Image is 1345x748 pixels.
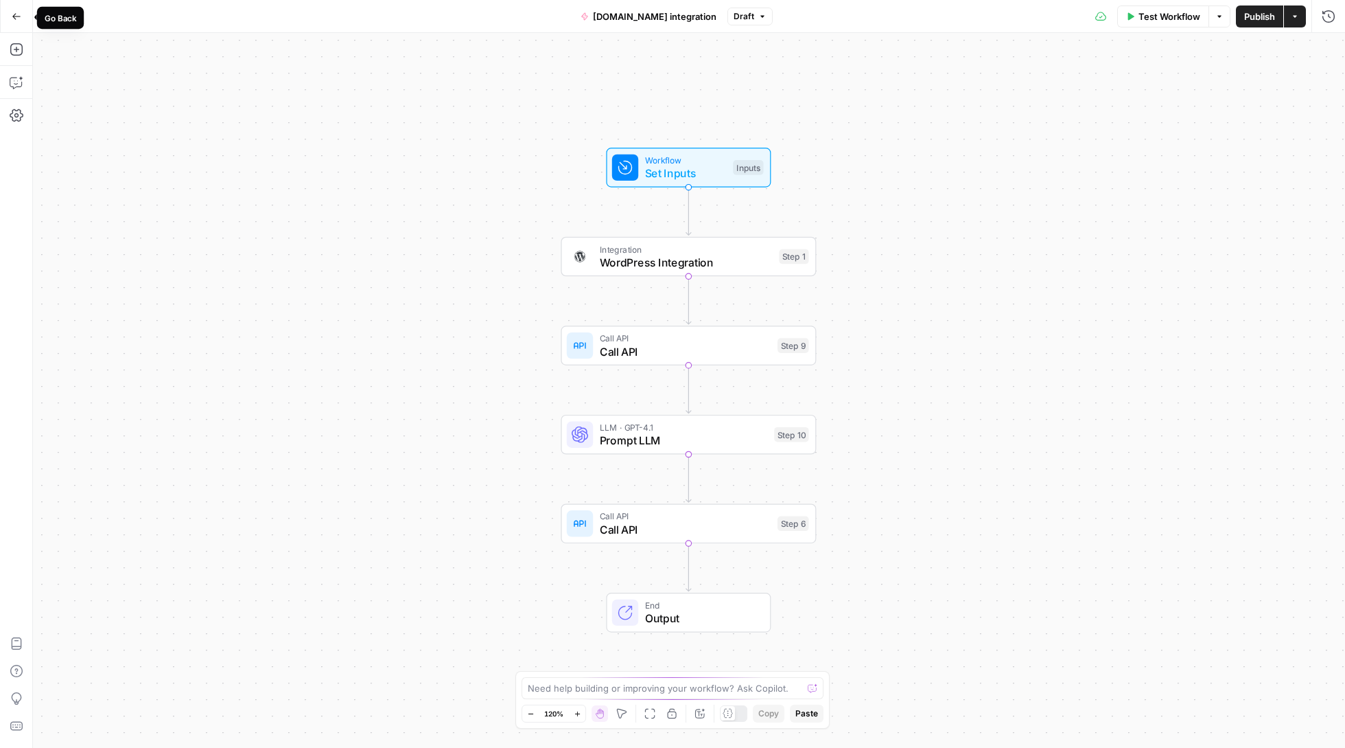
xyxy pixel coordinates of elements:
div: LLM · GPT-4.1Prompt LLMStep 10 [561,415,816,455]
div: Step 10 [774,427,808,442]
span: Integration [600,242,773,256]
div: Inputs [733,160,763,175]
button: [DOMAIN_NAME] integration [572,5,725,27]
div: EndOutput [561,593,816,633]
div: Call APICall APIStep 9 [561,326,816,365]
div: Go Back [45,12,77,24]
span: Copy [758,707,779,720]
span: Call API [600,332,771,345]
div: Step 1 [779,249,808,264]
button: Publish [1236,5,1283,27]
g: Edge from step_9 to step_10 [686,366,691,413]
g: Edge from start to step_1 [686,188,691,236]
g: Edge from step_10 to step_6 [686,455,691,502]
span: Call API [600,343,771,360]
span: Publish [1244,10,1275,23]
g: Edge from step_6 to end [686,544,691,591]
span: Prompt LLM [600,432,768,449]
span: Call API [600,510,771,523]
div: WorkflowSet InputsInputs [561,148,816,188]
span: [DOMAIN_NAME] integration [593,10,716,23]
div: Step 6 [777,517,809,532]
div: Step 9 [777,338,809,353]
span: 120% [544,708,563,719]
button: Draft [727,8,773,25]
img: WordPress%20logotype.png [572,249,588,265]
span: Output [645,610,757,626]
span: Test Workflow [1138,10,1200,23]
span: Draft [734,10,754,23]
span: Set Inputs [645,165,727,181]
g: Edge from step_1 to step_9 [686,277,691,324]
button: Copy [753,705,784,723]
span: End [645,599,757,612]
span: WordPress Integration [600,254,773,271]
span: Workflow [645,154,727,167]
span: Call API [600,521,771,538]
button: Test Workflow [1117,5,1208,27]
div: IntegrationWordPress IntegrationStep 1 [561,237,816,277]
span: LLM · GPT-4.1 [600,420,768,433]
div: Call APICall APIStep 6 [561,504,816,544]
button: Paste [790,705,823,723]
span: Paste [795,707,818,720]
